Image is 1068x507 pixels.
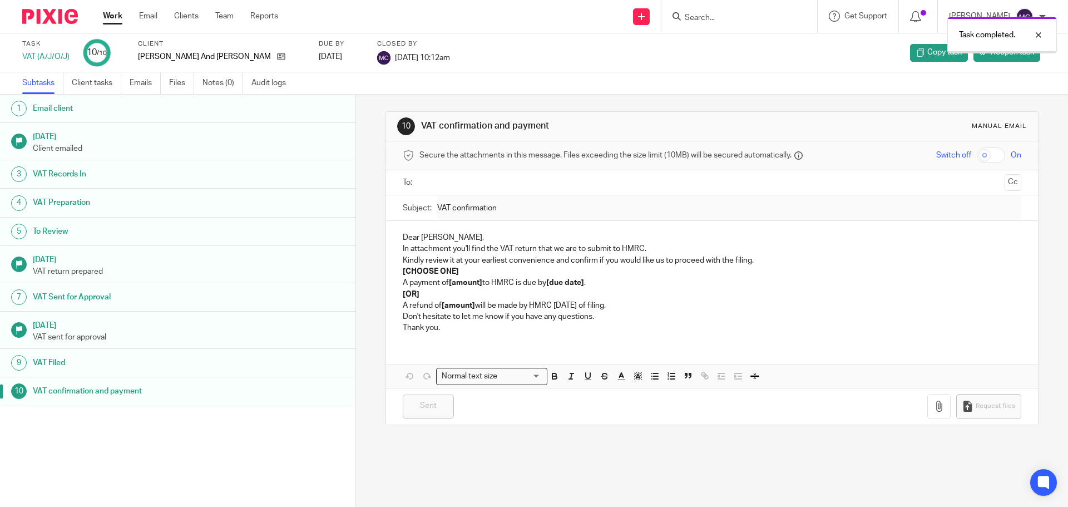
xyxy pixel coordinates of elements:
p: [PERSON_NAME] And [PERSON_NAME] Ltd [138,51,271,62]
h1: VAT Sent for Approval [33,289,241,306]
img: Pixie [22,9,78,24]
label: To: [403,177,415,188]
div: 4 [11,195,27,211]
div: 10 [87,46,107,59]
h1: [DATE] [33,317,344,331]
div: Manual email [972,122,1027,131]
div: Search for option [436,368,547,385]
label: Task [22,40,70,48]
label: Client [138,40,305,48]
h1: VAT Records In [33,166,241,183]
h1: VAT Filed [33,355,241,371]
span: Request files [976,402,1015,411]
input: Search for option [501,371,541,382]
img: svg%3E [377,51,390,65]
div: VAT (A/J/O/J) [22,51,70,62]
a: Email [139,11,157,22]
div: [DATE] [319,51,363,62]
label: Due by [319,40,363,48]
h1: [DATE] [33,252,344,265]
a: Work [103,11,122,22]
div: 9 [11,355,27,371]
span: [DATE] 10:12am [395,53,450,61]
strong: [due date] [546,279,584,287]
strong: [amount] [449,279,482,287]
img: svg%3E [1016,8,1034,26]
a: Subtasks [22,72,63,94]
p: VAT return prepared [33,266,344,277]
span: Normal text size [439,371,500,382]
h1: VAT confirmation and payment [33,383,241,400]
button: Request files [956,394,1021,419]
strong: [CHOOSE ONE] [403,268,459,275]
div: 10 [11,383,27,399]
div: 1 [11,101,27,116]
strong: [OR] [403,291,419,298]
button: Cc [1005,174,1021,191]
p: A payment of to HMRC is due by . [403,277,1021,288]
p: Thank you. [403,322,1021,333]
h1: Email client [33,100,241,117]
h1: [DATE] [33,129,344,142]
a: Reports [250,11,278,22]
a: Clients [174,11,199,22]
h1: VAT confirmation and payment [421,120,736,132]
a: Notes (0) [202,72,243,94]
p: Client emailed [33,143,344,154]
label: Closed by [377,40,450,48]
div: 10 [397,117,415,135]
a: Client tasks [72,72,121,94]
h1: VAT Preparation [33,194,241,211]
p: Task completed. [959,29,1015,41]
input: Sent [403,395,454,419]
p: Kindly review it at your earliest convenience and confirm if you would like us to proceed with th... [403,255,1021,266]
div: 5 [11,224,27,239]
a: Team [215,11,234,22]
div: 7 [11,289,27,305]
span: Switch off [936,150,971,161]
a: Audit logs [251,72,294,94]
span: On [1011,150,1021,161]
label: Subject: [403,203,432,214]
p: Don't hesitate to let me know if you have any questions. [403,311,1021,322]
a: Files [169,72,194,94]
strong: [amount] [442,302,475,309]
div: 3 [11,166,27,182]
p: In attachment you'll find the VAT return that we are to submit to HMRC. [403,243,1021,254]
a: Emails [130,72,161,94]
p: A refund of will be made by HMRC [DATE] of filing. [403,300,1021,311]
h1: To Review [33,223,241,240]
p: VAT sent for approval [33,332,344,343]
small: /10 [97,50,107,56]
span: Secure the attachments in this message. Files exceeding the size limit (10MB) will be secured aut... [419,150,792,161]
p: Dear [PERSON_NAME], [403,232,1021,243]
